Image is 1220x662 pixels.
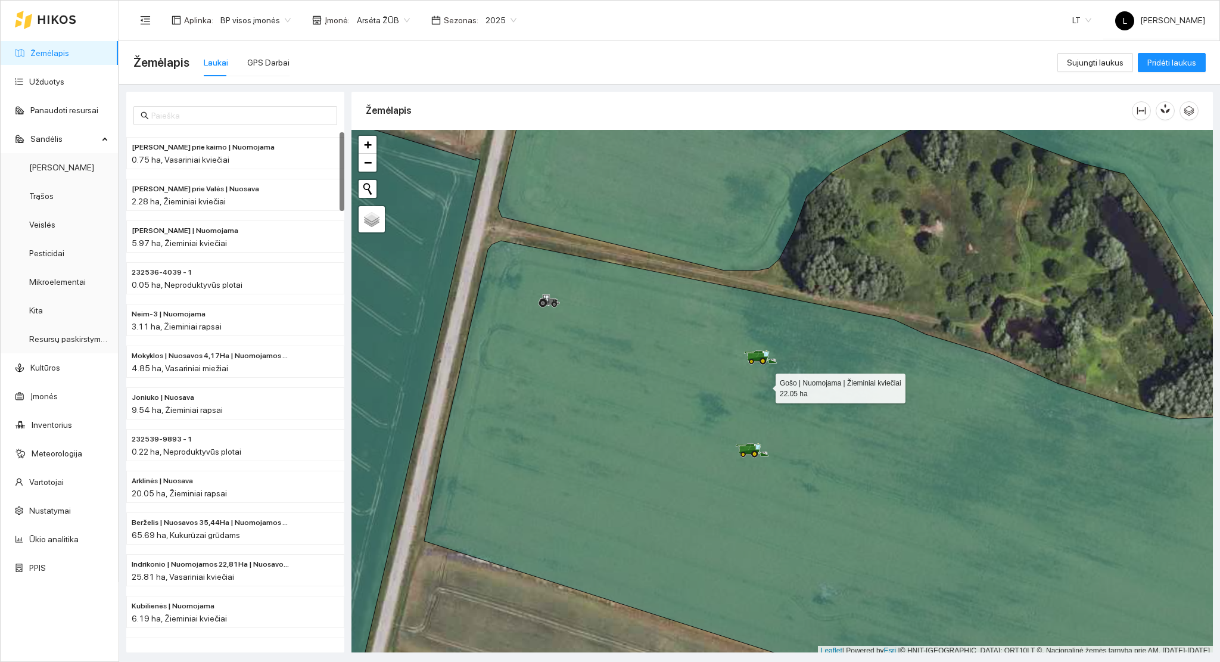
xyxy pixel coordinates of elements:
[132,363,228,373] span: 4.85 ha, Vasariniai miežiai
[312,15,322,25] span: shop
[32,449,82,458] a: Meteorologija
[132,475,193,487] span: Arklinės | Nuosava
[1138,58,1206,67] a: Pridėti laukus
[29,77,64,86] a: Užduotys
[359,206,385,232] a: Layers
[30,127,98,151] span: Sandėlis
[29,334,110,344] a: Resursų paskirstymas
[30,105,98,115] a: Panaudoti resursai
[29,534,79,544] a: Ūkio analitika
[30,363,60,372] a: Kultūros
[1138,53,1206,72] button: Pridėti laukus
[132,447,241,456] span: 0.22 ha, Neproduktyvūs plotai
[132,142,275,153] span: Rolando prie kaimo | Nuomojama
[1147,56,1196,69] span: Pridėti laukus
[1115,15,1205,25] span: [PERSON_NAME]
[132,572,234,582] span: 25.81 ha, Vasariniai kviečiai
[1123,11,1127,30] span: L
[132,238,227,248] span: 5.97 ha, Žieminiai kviečiai
[133,53,189,72] span: Žemėlapis
[32,420,72,430] a: Inventorius
[364,137,372,152] span: +
[132,614,227,623] span: 6.19 ha, Žieminiai kviečiai
[29,563,46,573] a: PPIS
[132,489,227,498] span: 20.05 ha, Žieminiai rapsai
[884,647,897,655] a: Esri
[818,646,1213,656] div: | Powered by © HNIT-[GEOGRAPHIC_DATA]; ORT10LT ©, Nacionalinė žemės tarnyba prie AM, [DATE]-[DATE]
[359,136,376,154] a: Zoom in
[172,15,181,25] span: layout
[1067,56,1123,69] span: Sujungti laukus
[1072,11,1091,29] span: LT
[30,48,69,58] a: Žemėlapis
[132,530,240,540] span: 65.69 ha, Kukurūzai grūdams
[29,277,86,287] a: Mikroelementai
[132,405,223,415] span: 9.54 ha, Žieminiai rapsai
[132,559,291,570] span: Indrikonio | Nuomojamos 22,81Ha | Nuosavos 3,00 Ha
[247,56,290,69] div: GPS Darbai
[151,109,330,122] input: Paieška
[29,220,55,229] a: Veislės
[898,647,900,655] span: |
[29,306,43,315] a: Kita
[132,225,238,237] span: Ginaičių Valiaus | Nuomojama
[364,155,372,170] span: −
[184,14,213,27] span: Aplinka :
[204,56,228,69] div: Laukai
[133,8,157,32] button: menu-fold
[359,180,376,198] button: Initiate a new search
[357,11,410,29] span: Arsėta ŽŪB
[444,14,478,27] span: Sezonas :
[132,601,214,612] span: Kubilienės | Nuomojama
[132,350,291,362] span: Mokyklos | Nuosavos 4,17Ha | Nuomojamos 0,68Ha
[1057,58,1133,67] a: Sujungti laukus
[1057,53,1133,72] button: Sujungti laukus
[359,154,376,172] a: Zoom out
[132,184,259,195] span: Rolando prie Valės | Nuosava
[30,391,58,401] a: Įmonės
[132,267,192,278] span: 232536-4039 - 1
[485,11,516,29] span: 2025
[29,248,64,258] a: Pesticidai
[132,434,192,445] span: 232539-9893 - 1
[132,280,242,290] span: 0.05 ha, Neproduktyvūs plotai
[325,14,350,27] span: Įmonė :
[821,647,842,655] a: Leaflet
[140,15,151,26] span: menu-fold
[220,11,291,29] span: BP visos įmonės
[132,197,226,206] span: 2.28 ha, Žieminiai kviečiai
[29,477,64,487] a: Vartotojai
[132,392,194,403] span: Joniuko | Nuosava
[141,111,149,120] span: search
[29,191,54,201] a: Trąšos
[29,163,94,172] a: [PERSON_NAME]
[132,155,229,164] span: 0.75 ha, Vasariniai kviečiai
[132,322,222,331] span: 3.11 ha, Žieminiai rapsai
[29,506,71,515] a: Nustatymai
[1132,106,1150,116] span: column-width
[1132,101,1151,120] button: column-width
[431,15,441,25] span: calendar
[132,517,291,529] span: Berželis | Nuosavos 35,44Ha | Nuomojamos 30,25Ha
[366,94,1132,128] div: Žemėlapis
[132,309,206,320] span: Neim-3 | Nuomojama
